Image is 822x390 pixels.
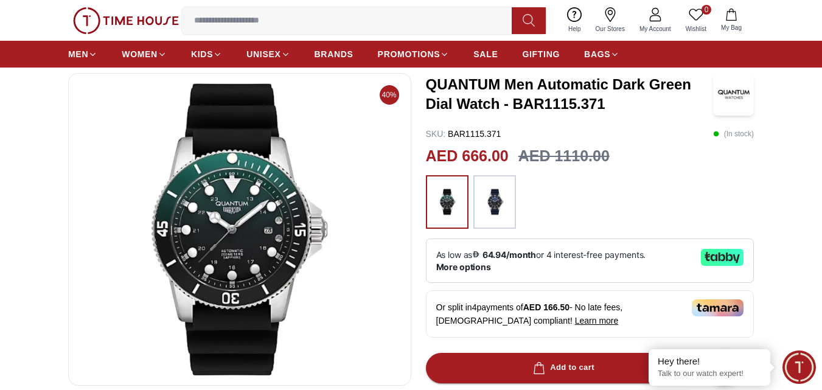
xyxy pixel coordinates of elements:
[122,48,158,60] span: WOMEN
[658,355,761,367] div: Hey there!
[522,43,560,65] a: GIFTING
[702,5,711,15] span: 0
[426,75,714,114] h3: QUANTUM Men Automatic Dark Green Dial Watch - BAR1115.371
[426,353,700,383] button: Add to cart
[713,73,754,116] img: QUANTUM Men Automatic Dark Green Dial Watch - BAR1115.371
[432,181,462,223] img: ...
[678,5,714,36] a: 0Wishlist
[315,48,354,60] span: BRANDS
[588,5,632,36] a: Our Stores
[591,24,630,33] span: Our Stores
[473,43,498,65] a: SALE
[191,48,213,60] span: KIDS
[73,7,179,34] img: ...
[246,43,290,65] a: UNISEX
[692,299,744,316] img: Tamara
[68,48,88,60] span: MEN
[380,85,399,105] span: 40%
[426,290,754,338] div: Or split in 4 payments of - No late fees, [DEMOGRAPHIC_DATA] compliant!
[563,24,586,33] span: Help
[315,43,354,65] a: BRANDS
[122,43,167,65] a: WOMEN
[658,369,761,379] p: Talk to our watch expert!
[68,43,97,65] a: MEN
[522,48,560,60] span: GIFTING
[378,43,450,65] a: PROMOTIONS
[713,128,754,140] p: ( In stock )
[716,23,747,32] span: My Bag
[561,5,588,36] a: Help
[479,181,510,223] img: ...
[518,145,610,168] h3: AED 1110.00
[523,302,569,312] span: AED 166.50
[473,48,498,60] span: SALE
[681,24,711,33] span: Wishlist
[246,48,280,60] span: UNISEX
[635,24,676,33] span: My Account
[584,48,610,60] span: BAGS
[714,6,749,35] button: My Bag
[191,43,222,65] a: KIDS
[378,48,441,60] span: PROMOTIONS
[426,129,446,139] span: SKU :
[575,316,619,326] span: Learn more
[782,350,816,384] div: Chat Widget
[584,43,619,65] a: BAGS
[531,361,594,375] div: Add to cart
[78,83,401,375] img: QUANTUM Men Automatic Dark Green Dial Watch - BAR1115.371
[426,145,509,168] h2: AED 666.00
[426,128,501,140] p: BAR1115.371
